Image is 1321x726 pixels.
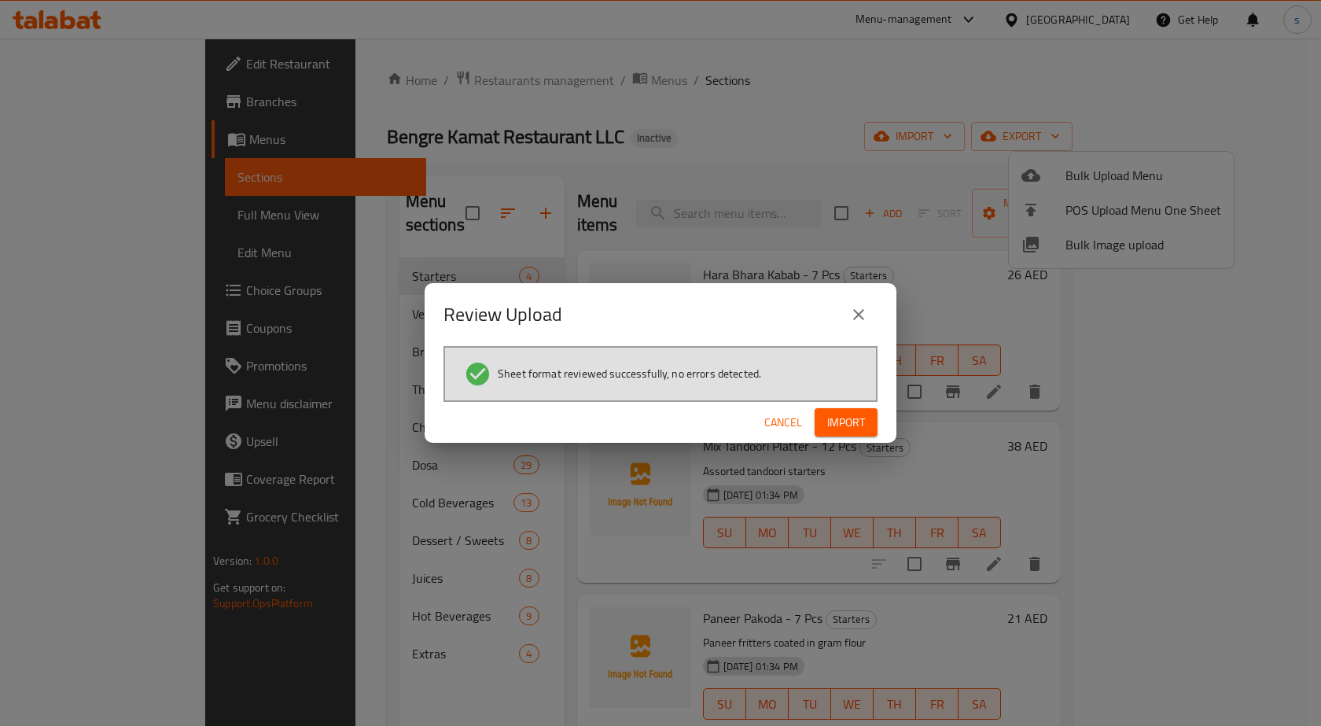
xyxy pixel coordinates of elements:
button: Cancel [758,408,808,437]
span: Sheet format reviewed successfully, no errors detected. [498,366,761,381]
h2: Review Upload [443,302,562,327]
button: close [840,296,878,334]
span: Import [827,413,865,433]
button: Import [815,408,878,437]
span: Cancel [764,413,802,433]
